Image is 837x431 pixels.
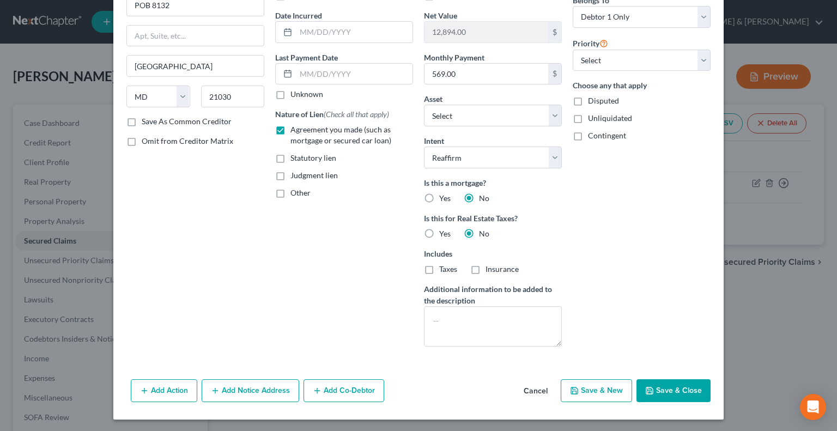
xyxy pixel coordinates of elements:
label: Includes [424,248,562,259]
span: (Check all that apply) [324,110,389,119]
button: Add Notice Address [202,379,299,402]
span: Other [290,188,311,197]
span: Disputed [588,96,619,105]
label: Unknown [290,89,323,100]
input: 0.00 [424,22,548,43]
span: Judgment lien [290,171,338,180]
div: Open Intercom Messenger [800,394,826,420]
span: No [479,229,489,238]
span: Yes [439,229,451,238]
span: Asset [424,94,442,104]
span: Contingent [588,131,626,140]
label: Is this a mortgage? [424,177,562,189]
label: Net Value [424,10,457,21]
label: Last Payment Date [275,52,338,63]
button: Add Co-Debtor [304,379,384,402]
button: Save & New [561,379,632,402]
input: Apt, Suite, etc... [127,26,264,46]
span: Yes [439,193,451,203]
span: Unliquidated [588,113,632,123]
input: 0.00 [424,64,548,84]
span: Taxes [439,264,457,274]
label: Date Incurred [275,10,322,21]
span: Statutory lien [290,153,336,162]
div: $ [548,22,561,43]
label: Priority [573,37,608,50]
span: Omit from Creditor Matrix [142,136,233,145]
label: Nature of Lien [275,108,389,120]
input: Enter city... [127,56,264,76]
button: Cancel [515,380,556,402]
label: Intent [424,135,444,147]
div: $ [548,64,561,84]
label: Additional information to be added to the description [424,283,562,306]
label: Monthly Payment [424,52,484,63]
input: MM/DD/YYYY [296,22,413,43]
span: Agreement you made (such as mortgage or secured car loan) [290,125,391,145]
input: MM/DD/YYYY [296,64,413,84]
label: Is this for Real Estate Taxes? [424,213,562,224]
span: Insurance [486,264,519,274]
span: No [479,193,489,203]
button: Add Action [131,379,197,402]
input: Enter zip... [201,86,265,107]
label: Choose any that apply [573,80,711,91]
label: Save As Common Creditor [142,116,232,127]
button: Save & Close [636,379,711,402]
